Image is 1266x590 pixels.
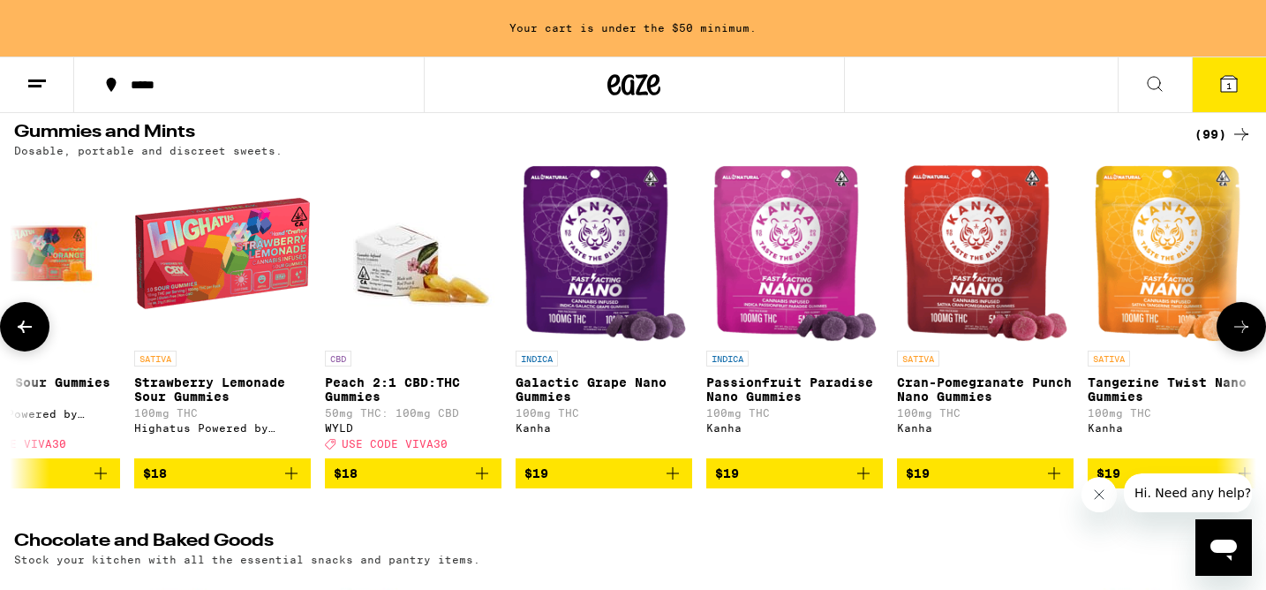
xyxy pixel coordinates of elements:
p: Peach 2:1 CBD:THC Gummies [325,375,501,404]
p: INDICA [516,351,558,367]
button: Add to bag [134,458,311,488]
img: Kanha - Tangerine Twist Nano Gummies [1094,165,1259,342]
a: (22) [1194,533,1252,554]
span: $19 [524,466,548,480]
img: WYLD - Peach 2:1 CBD:THC Gummies [325,165,501,342]
span: $19 [1096,466,1120,480]
a: Open page for Tangerine Twist Nano Gummies from Kanha [1088,165,1264,458]
span: USE CODE VIVA30 [342,438,448,450]
p: Passionfruit Paradise Nano Gummies [706,375,883,404]
button: Add to bag [325,458,501,488]
button: 1 [1192,57,1266,112]
iframe: Message from company [1124,473,1252,512]
a: Open page for Peach 2:1 CBD:THC Gummies from WYLD [325,165,501,458]
h2: Gummies and Mints [14,124,1165,145]
p: 100mg THC [706,407,883,419]
button: Add to bag [706,458,883,488]
div: WYLD [325,422,501,434]
div: Kanha [897,422,1074,434]
div: Highatus Powered by Cannabiotix [134,422,311,434]
button: Add to bag [897,458,1074,488]
p: SATIVA [1088,351,1130,367]
p: Stock your kitchen with all the essential snacks and pantry items. [14,554,480,565]
span: $19 [906,466,930,480]
button: Add to bag [516,458,692,488]
p: 100mg THC [1088,407,1264,419]
span: 1 [1226,80,1232,91]
a: Open page for Cran-Pomegranate Punch Nano Gummies from Kanha [897,165,1074,458]
a: Open page for Passionfruit Paradise Nano Gummies from Kanha [706,165,883,458]
p: SATIVA [134,351,177,367]
p: 100mg THC [897,407,1074,419]
img: Kanha - Passionfruit Paradise Nano Gummies [712,165,878,342]
div: Kanha [516,422,692,434]
iframe: Button to launch messaging window [1195,519,1252,576]
a: Open page for Strawberry Lemonade Sour Gummies from Highatus Powered by Cannabiotix [134,165,311,458]
p: Galactic Grape Nano Gummies [516,375,692,404]
iframe: Close message [1081,477,1117,512]
span: $18 [334,466,358,480]
p: Dosable, portable and discreet sweets. [14,145,283,156]
p: Strawberry Lemonade Sour Gummies [134,375,311,404]
a: (99) [1194,124,1252,145]
img: Kanha - Galactic Grape Nano Gummies [522,165,687,342]
span: $19 [715,466,739,480]
h2: Chocolate and Baked Goods [14,533,1165,554]
p: SATIVA [897,351,939,367]
div: Kanha [1088,422,1264,434]
p: INDICA [706,351,749,367]
p: CBD [325,351,351,367]
p: 100mg THC [516,407,692,419]
img: Kanha - Cran-Pomegranate Punch Nano Gummies [903,165,1068,342]
p: 100mg THC [134,407,311,419]
a: Open page for Galactic Grape Nano Gummies from Kanha [516,165,692,458]
img: Highatus Powered by Cannabiotix - Strawberry Lemonade Sour Gummies [134,165,311,342]
p: 50mg THC: 100mg CBD [325,407,501,419]
span: $18 [143,466,167,480]
button: Add to bag [1088,458,1264,488]
p: Tangerine Twist Nano Gummies [1088,375,1264,404]
p: Cran-Pomegranate Punch Nano Gummies [897,375,1074,404]
div: Kanha [706,422,883,434]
